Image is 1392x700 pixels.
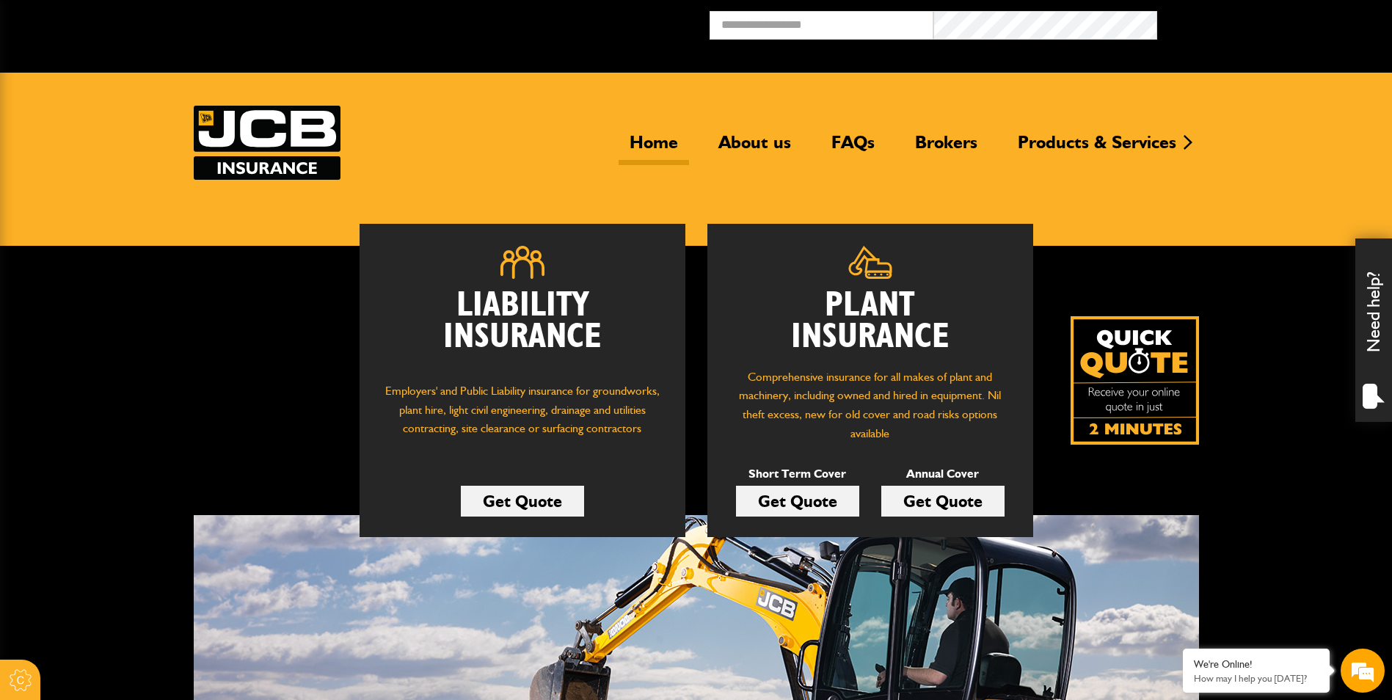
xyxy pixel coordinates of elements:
h2: Liability Insurance [382,290,663,368]
button: Broker Login [1157,11,1381,34]
a: Home [619,131,689,165]
a: Get Quote [881,486,1005,517]
a: JCB Insurance Services [194,106,340,180]
a: Get Quote [736,486,859,517]
a: Brokers [904,131,988,165]
p: Comprehensive insurance for all makes of plant and machinery, including owned and hired in equipm... [729,368,1011,442]
a: Get Quote [461,486,584,517]
p: Short Term Cover [736,464,859,484]
div: We're Online! [1194,658,1319,671]
h2: Plant Insurance [729,290,1011,353]
a: About us [707,131,802,165]
p: Employers' and Public Liability insurance for groundworks, plant hire, light civil engineering, d... [382,382,663,452]
p: How may I help you today? [1194,673,1319,684]
a: Products & Services [1007,131,1187,165]
p: Annual Cover [881,464,1005,484]
img: JCB Insurance Services logo [194,106,340,180]
div: Need help? [1355,238,1392,422]
a: Get your insurance quote isn just 2-minutes [1071,316,1199,445]
img: Quick Quote [1071,316,1199,445]
a: FAQs [820,131,886,165]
